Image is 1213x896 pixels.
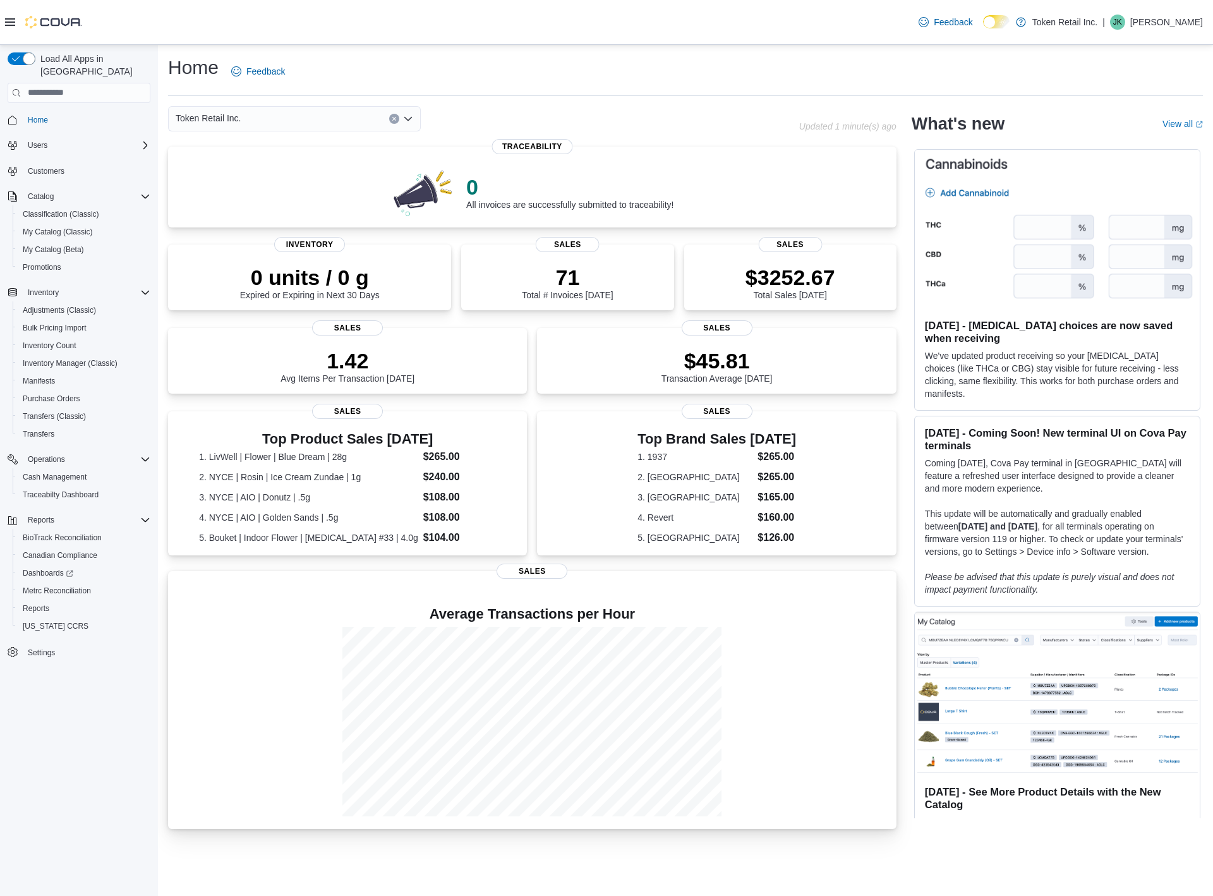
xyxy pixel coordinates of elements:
a: View allExternal link [1162,119,1203,129]
dt: 2. [GEOGRAPHIC_DATA] [637,471,752,483]
span: Metrc Reconciliation [18,583,150,598]
p: [PERSON_NAME] [1130,15,1203,30]
button: Bulk Pricing Import [13,319,155,337]
span: Users [23,138,150,153]
a: Cash Management [18,469,92,485]
span: Home [28,115,48,125]
p: This update will be automatically and gradually enabled between , for all terminals operating on ... [925,507,1190,558]
span: Transfers (Classic) [23,411,86,421]
input: Dark Mode [983,15,1010,28]
a: BioTrack Reconciliation [18,530,107,545]
dt: 3. [GEOGRAPHIC_DATA] [637,491,752,504]
p: Coming [DATE], Cova Pay terminal in [GEOGRAPHIC_DATA] will feature a refreshed user interface des... [925,457,1190,495]
button: Classification (Classic) [13,205,155,223]
img: Cova [25,16,82,28]
span: Customers [28,166,64,176]
span: Load All Apps in [GEOGRAPHIC_DATA] [35,52,150,78]
span: Canadian Compliance [23,550,97,560]
dt: 1. 1937 [637,451,752,463]
dt: 3. NYCE | AIO | Donutz | .5g [199,491,418,504]
a: Metrc Reconciliation [18,583,96,598]
span: Inventory Manager (Classic) [23,358,118,368]
span: Home [23,112,150,128]
dt: 5. [GEOGRAPHIC_DATA] [637,531,752,544]
span: Reports [28,515,54,525]
dd: $104.00 [423,530,497,545]
button: Reports [3,511,155,529]
p: 0 units / 0 g [240,265,380,290]
nav: Complex example [8,106,150,694]
span: Sales [682,320,752,336]
button: Catalog [3,188,155,205]
p: | [1102,15,1105,30]
dt: 5. Bouket | Indoor Flower | [MEDICAL_DATA] #33 | 4.0g [199,531,418,544]
strong: [DATE] and [DATE] [958,521,1037,531]
p: 0 [466,174,673,200]
button: Customers [3,162,155,180]
span: My Catalog (Beta) [18,242,150,257]
a: Manifests [18,373,60,389]
span: Traceabilty Dashboard [23,490,99,500]
span: JK [1113,15,1122,30]
dd: $165.00 [757,490,796,505]
dd: $265.00 [757,469,796,485]
button: Traceabilty Dashboard [13,486,155,504]
dt: 4. Revert [637,511,752,524]
div: Avg Items Per Transaction [DATE] [281,348,414,384]
button: Home [3,111,155,129]
dd: $108.00 [423,510,497,525]
a: My Catalog (Classic) [18,224,98,239]
h3: [DATE] - Coming Soon! New terminal UI on Cova Pay terminals [925,427,1190,452]
button: My Catalog (Classic) [13,223,155,241]
h3: Top Brand Sales [DATE] [637,432,796,447]
span: My Catalog (Classic) [18,224,150,239]
span: Promotions [18,260,150,275]
span: Customers [23,163,150,179]
span: [US_STATE] CCRS [23,621,88,631]
a: Inventory Count [18,338,81,353]
a: Reports [18,601,54,616]
span: Catalog [23,189,150,204]
span: Promotions [23,262,61,272]
dd: $240.00 [423,469,497,485]
button: Operations [23,452,70,467]
p: 1.42 [281,348,414,373]
p: Managing your product catalog just got easier. Our new Catalog (Beta) puts more information at yo... [925,816,1190,892]
span: BioTrack Reconciliation [23,533,102,543]
span: Sales [758,237,822,252]
span: Sales [536,237,600,252]
button: Settings [3,643,155,661]
h4: Average Transactions per Hour [178,607,886,622]
div: All invoices are successfully submitted to traceability! [466,174,673,210]
p: 71 [522,265,613,290]
span: Inventory [28,288,59,298]
button: Metrc Reconciliation [13,582,155,600]
span: Canadian Compliance [18,548,150,563]
button: Inventory Manager (Classic) [13,354,155,372]
p: We've updated product receiving so your [MEDICAL_DATA] choices (like THCa or CBG) stay visible fo... [925,349,1190,400]
a: Transfers (Classic) [18,409,91,424]
a: [US_STATE] CCRS [18,619,94,634]
button: My Catalog (Beta) [13,241,155,258]
span: Transfers (Classic) [18,409,150,424]
dd: $126.00 [757,530,796,545]
span: Classification (Classic) [18,207,150,222]
span: Operations [23,452,150,467]
a: Canadian Compliance [18,548,102,563]
span: Sales [682,404,752,419]
em: Please be advised that this update is purely visual and does not impact payment functionality. [925,572,1174,595]
dd: $160.00 [757,510,796,525]
a: Dashboards [13,564,155,582]
button: Catalog [23,189,59,204]
button: Users [3,136,155,154]
span: Cash Management [18,469,150,485]
div: Jamie Kaye [1110,15,1125,30]
span: Manifests [23,376,55,386]
a: Customers [23,164,69,179]
p: $45.81 [661,348,773,373]
span: Sales [312,404,383,419]
div: Total Sales [DATE] [745,265,835,300]
button: [US_STATE] CCRS [13,617,155,635]
button: Inventory [23,285,64,300]
span: Metrc Reconciliation [23,586,91,596]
